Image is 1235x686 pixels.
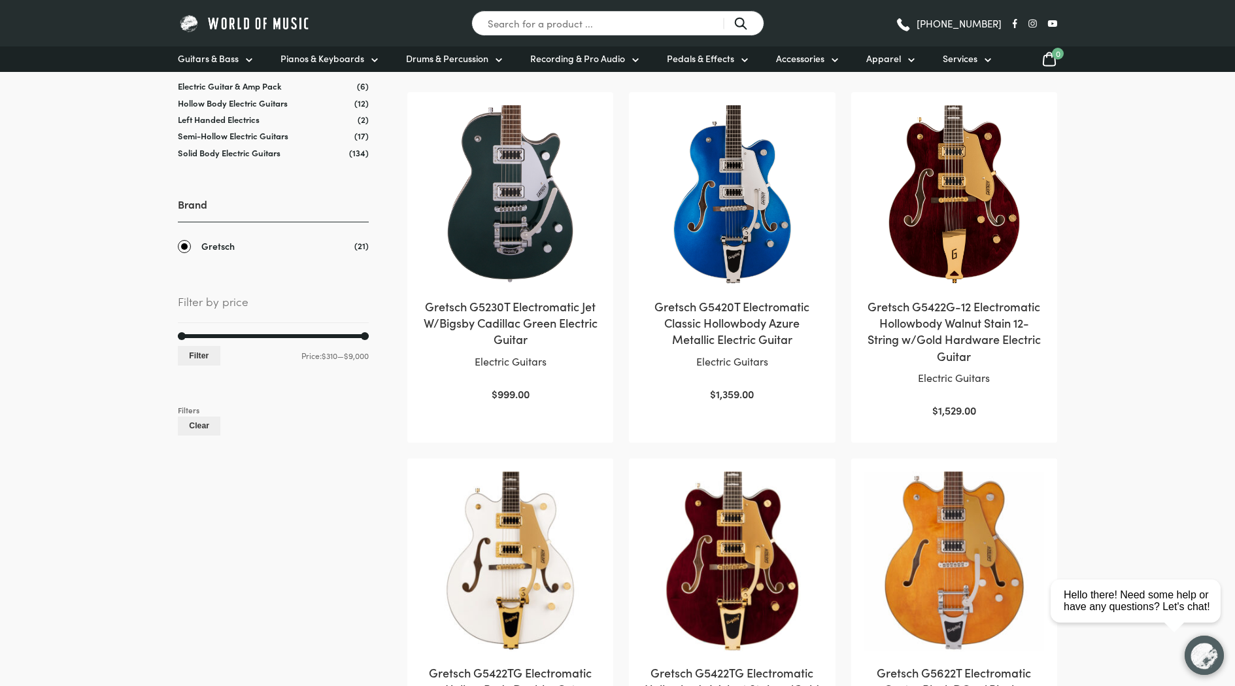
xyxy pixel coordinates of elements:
[354,239,369,252] span: (21)
[354,97,369,109] span: (12)
[178,52,239,65] span: Guitars & Bass
[667,52,734,65] span: Pedals & Effects
[530,52,625,65] span: Recording & Pro Audio
[178,292,369,322] span: Filter by price
[642,298,822,348] h2: Gretsch G5420T Electromatic Classic Hollowbody Azure Metallic Electric Guitar
[642,105,822,285] img: Gretsch G5420T Electromatic Classic Hollowbody Azure Metallic Electric Guitar Front
[420,353,600,370] p: Electric Guitars
[1045,542,1235,686] iframe: Chat with our support team
[344,350,369,361] span: $9,000
[943,52,977,65] span: Services
[178,346,369,365] div: Price: —
[864,472,1044,651] img: Gretsch G5622T Speyside Front
[420,298,600,348] h2: Gretsch G5230T Electromatic Jet W/Bigsby Cadillac Green Electric Guitar
[710,386,754,401] bdi: 1,359.00
[864,105,1044,419] a: Gretsch G5422G-12 Electromatic Hollowbody Walnut Stain 12-String w/Gold Hardware Electric GuitarE...
[406,52,488,65] span: Drums & Percussion
[178,346,220,365] button: Filter
[917,18,1002,28] span: [PHONE_NUMBER]
[932,403,938,417] span: $
[280,52,364,65] span: Pianos & Keyboards
[349,147,369,158] span: (134)
[895,14,1002,33] a: [PHONE_NUMBER]
[178,417,220,436] button: Clear
[710,386,716,401] span: $
[357,80,369,92] span: (6)
[642,353,822,370] p: Electric Guitars
[864,369,1044,386] p: Electric Guitars
[492,386,530,401] bdi: 999.00
[492,386,498,401] span: $
[178,97,288,109] a: Hollow Body Electric Guitars
[354,130,369,141] span: (17)
[776,52,824,65] span: Accessories
[178,197,369,254] div: Brand
[178,13,312,33] img: World of Music
[178,129,288,142] a: Semi-Hollow Electric Guitars
[420,105,600,285] img: Gretsch G5230T Jet Cadillac Green Body
[420,472,600,651] img: Gretsch G5422TG Electromatic Hollowbody Snowcrest White w/Gold Hardware Electric Guitar Front
[1052,48,1064,60] span: 0
[178,197,369,222] h3: Brand
[866,52,901,65] span: Apparel
[420,105,600,403] a: Gretsch G5230T Electromatic Jet W/Bigsby Cadillac Green Electric GuitarElectric Guitars $999.00
[178,146,280,159] a: Solid Body Electric Guitars
[932,403,976,417] bdi: 1,529.00
[201,239,235,254] span: Gretsch
[178,80,282,92] a: Electric Guitar & Amp Pack
[864,298,1044,364] h2: Gretsch G5422G-12 Electromatic Hollowbody Walnut Stain 12-String w/Gold Hardware Electric Guitar
[471,10,764,36] input: Search for a product ...
[358,114,369,125] span: (2)
[178,113,260,126] a: Left Handed Electrics
[864,105,1044,285] img: G5422G-12 Electromatic Hollowbody Walnut Stain 12-String w/Gold Hardware Electric Guitar Front
[178,404,369,417] div: Filters
[642,105,822,403] a: Gretsch G5420T Electromatic Classic Hollowbody Azure Metallic Electric GuitarElectric Guitars $1,...
[642,472,822,651] img: Gretsch G5422TG Electromatic Hollowbody Walnut Stain w/Gold Hardware Electric Guitar Front
[322,350,337,361] span: $310
[178,239,369,254] a: Gretsch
